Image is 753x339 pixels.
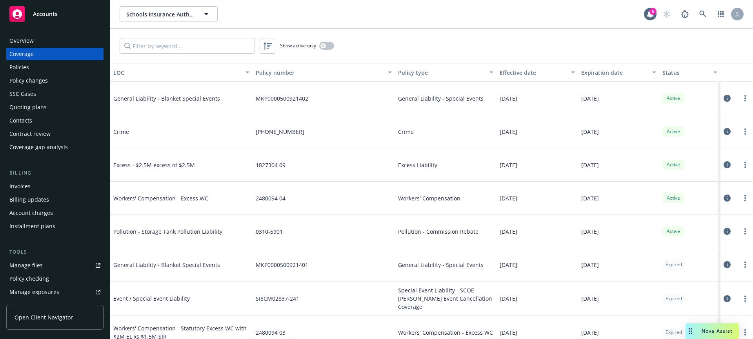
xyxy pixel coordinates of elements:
span: Crime [113,128,231,136]
span: General Liability - Blanket Special Events [113,261,231,269]
div: Manage files [9,259,43,272]
span: Workers' Compensation - Excess WC [113,194,231,202]
span: [DATE] [500,94,517,103]
span: Workers' Compensation - Excess WC [398,328,493,337]
div: Overview [9,34,34,47]
a: Overview [6,34,104,47]
a: Switch app [713,6,729,22]
span: [PHONE_NUMBER] [256,128,304,136]
button: Policy type [395,63,497,82]
span: Active [666,195,681,202]
span: Schools Insurance Authority [126,10,194,18]
span: Excess - $2.5M excess of $2.5M [113,161,231,169]
div: Invoices [9,180,31,193]
span: Show active only [280,42,316,49]
button: LOC [110,63,253,82]
span: Event / Special Event Liability [113,294,231,303]
a: Manage files [6,259,104,272]
span: Pollution - Commission Rebate [398,227,478,236]
span: [DATE] [581,194,599,202]
div: Contract review [9,128,51,140]
a: more [740,160,750,169]
a: SSC Cases [6,88,104,100]
span: 0310-5901 [256,227,283,236]
div: Installment plans [9,220,55,233]
a: more [740,328,750,337]
a: Coverage [6,48,104,60]
div: Account charges [9,207,53,219]
div: Quoting plans [9,101,47,114]
a: more [740,294,750,303]
span: Expired [666,295,682,302]
div: Policy changes [9,74,48,87]
span: General Liability - Blanket Special Events [113,94,231,103]
span: General Liability - Special Events [398,94,484,103]
a: Policy changes [6,74,104,87]
a: Policy checking [6,272,104,285]
span: [DATE] [500,261,517,269]
span: [DATE] [581,261,599,269]
span: 2480094 04 [256,194,286,202]
button: Status [659,63,720,82]
span: Excess Liability [398,161,437,169]
a: Report a Bug [677,6,693,22]
span: 1827304 09 [256,161,286,169]
div: Policy number [256,69,383,77]
div: Expiration date [581,69,648,77]
a: more [740,260,750,269]
span: [DATE] [500,128,517,136]
a: Coverage gap analysis [6,141,104,153]
button: Schools Insurance Authority [120,6,218,22]
a: more [740,94,750,103]
span: [DATE] [581,94,599,103]
button: Policy number [253,63,395,82]
a: Installment plans [6,220,104,233]
span: Nova Assist [702,328,733,334]
span: Workers' Compensation [398,194,460,202]
a: Manage exposures [6,286,104,298]
div: Policy checking [9,272,49,285]
span: Accounts [33,11,58,17]
div: Manage exposures [9,286,59,298]
button: Expiration date [578,63,659,82]
span: [DATE] [581,294,599,303]
span: [DATE] [581,227,599,236]
span: [DATE] [500,328,517,337]
span: MKP0000500921402 [256,94,308,103]
a: Invoices [6,180,104,193]
span: MKP0000500921401 [256,261,308,269]
a: more [740,127,750,136]
div: Policies [9,61,29,74]
span: Active [666,228,681,235]
span: Special Event Liability - SCOE - [PERSON_NAME] Event Cancellation Coverage [398,286,493,311]
span: 2480094 03 [256,328,286,337]
a: more [740,227,750,236]
span: [DATE] [581,328,599,337]
div: 5 [649,8,657,15]
span: [DATE] [500,227,517,236]
div: LOC [113,69,241,77]
span: Expired [666,261,682,268]
span: SI8CM02837-241 [256,294,299,303]
button: Nova Assist [686,323,739,339]
a: Contacts [6,114,104,127]
span: Pollution - Storage Tank Pollution Liability [113,227,231,236]
span: Expired [666,329,682,336]
a: Billing updates [6,193,104,206]
span: [DATE] [500,161,517,169]
a: Account charges [6,207,104,219]
input: Filter by keyword... [120,38,255,54]
div: Status [662,69,709,77]
a: more [740,193,750,203]
a: Contract review [6,128,104,140]
div: Coverage gap analysis [9,141,68,153]
a: Policies [6,61,104,74]
div: Drag to move [686,323,695,339]
a: Start snowing [659,6,675,22]
a: Accounts [6,3,104,25]
div: Contacts [9,114,32,127]
span: Active [666,161,681,168]
span: Active [666,128,681,135]
span: General Liability - Special Events [398,261,484,269]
